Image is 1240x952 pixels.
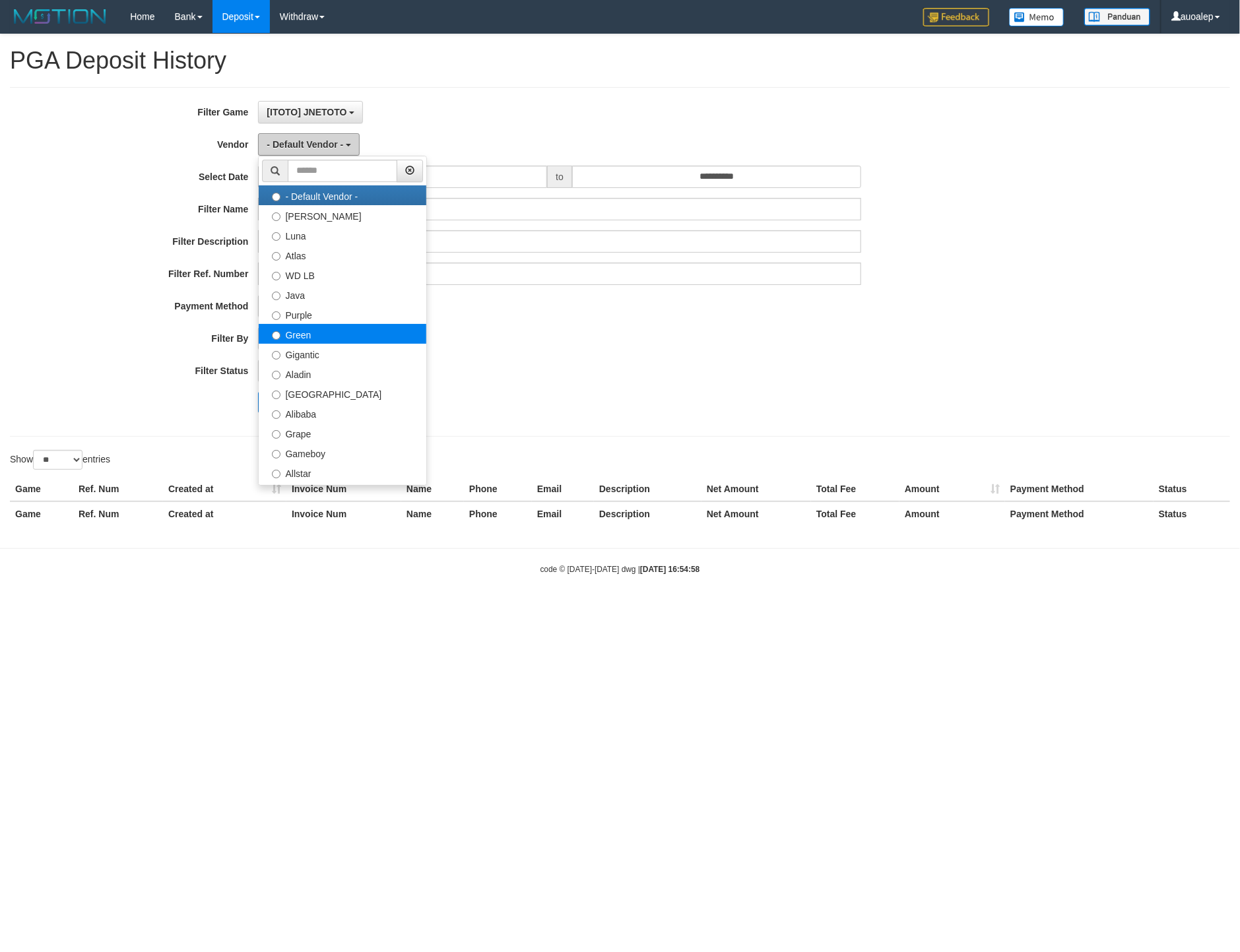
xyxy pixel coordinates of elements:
[532,477,594,501] th: Email
[464,477,532,501] th: Phone
[272,371,280,379] input: Aladin
[73,501,163,526] th: Ref. Num
[259,383,426,403] label: [GEOGRAPHIC_DATA]
[1005,501,1154,526] th: Payment Method
[811,501,899,526] th: Total Fee
[259,344,426,364] label: Gigantic
[923,8,989,26] img: Feedback.jpg
[258,101,363,123] button: [ITOTO] JNETOTO
[10,450,110,470] label: Show entries
[702,501,811,526] th: Net Amount
[272,430,280,439] input: Grape
[10,501,73,526] th: Game
[272,391,280,399] input: [GEOGRAPHIC_DATA]
[272,450,280,459] input: Gameboy
[286,477,401,501] th: Invoice Num
[286,501,401,526] th: Invoice Num
[272,252,280,261] input: Atlas
[401,501,464,526] th: Name
[258,133,360,156] button: - Default Vendor -
[259,462,426,482] label: Allstar
[401,477,464,501] th: Name
[540,565,700,574] small: code © [DATE]-[DATE] dwg |
[272,410,280,419] input: Alibaba
[464,501,532,526] th: Phone
[259,225,426,245] label: Luna
[259,482,426,502] label: Xtr
[1154,477,1230,501] th: Status
[272,351,280,360] input: Gigantic
[163,477,286,501] th: Created at
[10,477,73,501] th: Game
[10,7,110,26] img: MOTION_logo.png
[259,205,426,225] label: [PERSON_NAME]
[259,364,426,383] label: Aladin
[259,265,426,284] label: WD LB
[899,501,1005,526] th: Amount
[640,565,700,574] strong: [DATE] 16:54:58
[811,477,899,501] th: Total Fee
[33,450,82,470] select: Showentries
[259,245,426,265] label: Atlas
[272,470,280,478] input: Allstar
[547,166,572,188] span: to
[10,48,1230,74] h1: PGA Deposit History
[272,232,280,241] input: Luna
[594,501,702,526] th: Description
[702,477,811,501] th: Net Amount
[272,193,280,201] input: - Default Vendor -
[259,185,426,205] label: - Default Vendor -
[259,304,426,324] label: Purple
[259,284,426,304] label: Java
[267,139,343,150] span: - Default Vendor -
[1005,477,1154,501] th: Payment Method
[259,403,426,423] label: Alibaba
[1084,8,1150,26] img: panduan.png
[899,477,1005,501] th: Amount
[272,331,280,340] input: Green
[267,107,346,117] span: [ITOTO] JNETOTO
[272,311,280,320] input: Purple
[163,501,286,526] th: Created at
[532,501,594,526] th: Email
[1154,501,1230,526] th: Status
[1009,8,1064,26] img: Button%20Memo.svg
[594,477,702,501] th: Description
[259,423,426,443] label: Grape
[259,443,426,462] label: Gameboy
[272,272,280,280] input: WD LB
[259,324,426,344] label: Green
[272,212,280,221] input: [PERSON_NAME]
[73,477,163,501] th: Ref. Num
[272,292,280,300] input: Java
